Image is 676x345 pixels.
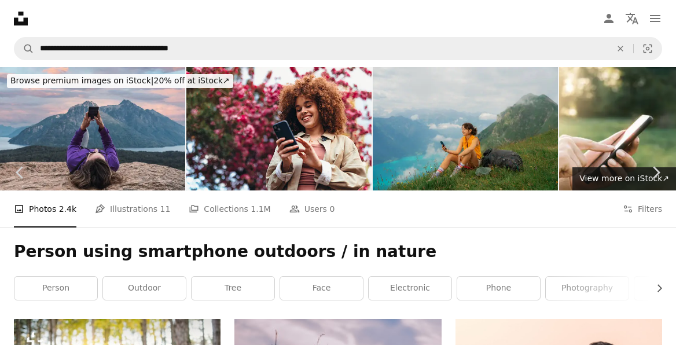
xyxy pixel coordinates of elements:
a: face [280,277,363,300]
div: 20% off at iStock ↗ [7,74,233,88]
a: Illustrations 11 [95,190,170,227]
a: outdoor [103,277,186,300]
a: Collections 1.1M [189,190,270,227]
button: Language [620,7,644,30]
button: Search Unsplash [14,38,34,60]
img: Young woman using smartphone in front of blooming tree in spring [186,67,372,190]
span: 0 [329,203,335,215]
a: Log in / Sign up [597,7,620,30]
button: Menu [644,7,667,30]
span: 1.1M [251,203,270,215]
button: Visual search [634,38,662,60]
button: Clear [608,38,633,60]
h1: Person using smartphone outdoors / in nature [14,241,662,262]
a: tree [192,277,274,300]
a: phone [457,277,540,300]
button: scroll list to the right [649,277,662,300]
img: Woman sitting on the meadow in Swiss Alps using smartphone during the hike [373,67,558,190]
a: Next [635,117,676,228]
span: View more on iStock ↗ [579,174,669,183]
a: photography [546,277,629,300]
a: electronic [369,277,451,300]
a: Users 0 [289,190,335,227]
a: View more on iStock↗ [572,167,676,190]
button: Filters [623,190,662,227]
a: person [14,277,97,300]
span: 11 [160,203,171,215]
span: Browse premium images on iStock | [10,76,153,85]
a: Home — Unsplash [14,12,28,25]
form: Find visuals sitewide [14,37,662,60]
